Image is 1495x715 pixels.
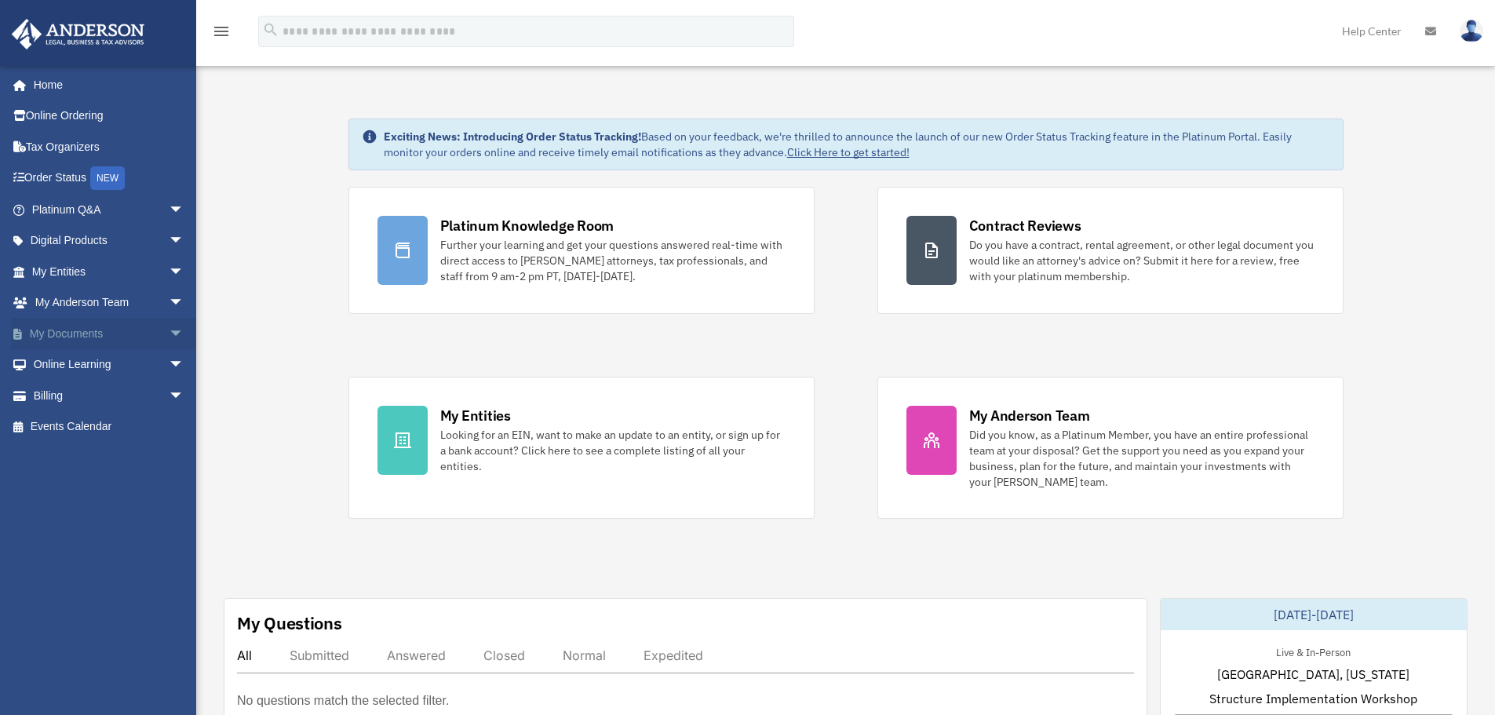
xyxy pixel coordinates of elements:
a: My Entities Looking for an EIN, want to make an update to an entity, or sign up for a bank accoun... [348,377,815,519]
img: User Pic [1460,20,1483,42]
div: Further your learning and get your questions answered real-time with direct access to [PERSON_NAM... [440,237,786,284]
div: Live & In-Person [1263,643,1363,659]
a: Platinum Knowledge Room Further your learning and get your questions answered real-time with dire... [348,187,815,314]
span: arrow_drop_down [169,287,200,319]
a: My Documentsarrow_drop_down [11,318,208,349]
div: My Questions [237,611,342,635]
img: Anderson Advisors Platinum Portal [7,19,149,49]
a: Online Ordering [11,100,208,132]
span: arrow_drop_down [169,194,200,226]
div: [DATE]-[DATE] [1161,599,1467,630]
a: Billingarrow_drop_down [11,380,208,411]
a: Online Learningarrow_drop_down [11,349,208,381]
span: arrow_drop_down [169,225,200,257]
div: My Entities [440,406,511,425]
div: Do you have a contract, rental agreement, or other legal document you would like an attorney's ad... [969,237,1315,284]
a: Tax Organizers [11,131,208,162]
div: Normal [563,648,606,663]
a: Contract Reviews Do you have a contract, rental agreement, or other legal document you would like... [877,187,1344,314]
i: menu [212,22,231,41]
div: Answered [387,648,446,663]
strong: Exciting News: Introducing Order Status Tracking! [384,130,641,144]
a: Digital Productsarrow_drop_down [11,225,208,257]
span: Structure Implementation Workshop [1209,689,1417,708]
div: NEW [90,166,125,190]
div: Closed [483,648,525,663]
div: Contract Reviews [969,216,1081,235]
p: No questions match the selected filter. [237,690,449,712]
a: Events Calendar [11,411,208,443]
span: arrow_drop_down [169,318,200,350]
i: search [262,21,279,38]
a: menu [212,27,231,41]
div: Looking for an EIN, want to make an update to an entity, or sign up for a bank account? Click her... [440,427,786,474]
a: Platinum Q&Aarrow_drop_down [11,194,208,225]
a: My Entitiesarrow_drop_down [11,256,208,287]
span: arrow_drop_down [169,256,200,288]
a: Click Here to get started! [787,145,910,159]
div: Did you know, as a Platinum Member, you have an entire professional team at your disposal? Get th... [969,427,1315,490]
div: Submitted [290,648,349,663]
span: [GEOGRAPHIC_DATA], [US_STATE] [1217,665,1409,684]
div: All [237,648,252,663]
a: My Anderson Teamarrow_drop_down [11,287,208,319]
div: My Anderson Team [969,406,1090,425]
div: Based on your feedback, we're thrilled to announce the launch of our new Order Status Tracking fe... [384,129,1330,160]
span: arrow_drop_down [169,349,200,381]
div: Expedited [644,648,703,663]
a: Order StatusNEW [11,162,208,195]
div: Platinum Knowledge Room [440,216,614,235]
a: Home [11,69,200,100]
span: arrow_drop_down [169,380,200,412]
a: My Anderson Team Did you know, as a Platinum Member, you have an entire professional team at your... [877,377,1344,519]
